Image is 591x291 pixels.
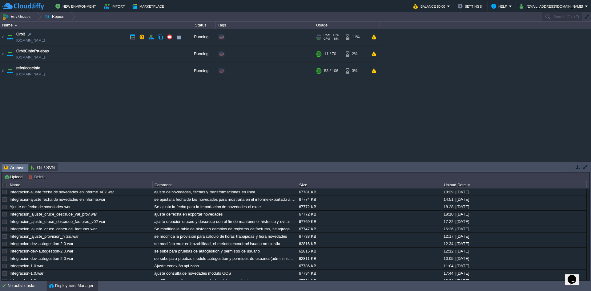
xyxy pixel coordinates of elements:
[10,219,105,224] a: Integracion_ajuste_cruce_descruce_facturas_v02.war
[333,33,339,37] span: 13%
[185,29,216,45] div: Running
[442,240,586,247] div: 12:34 | [DATE]
[153,196,297,203] div: se ajusta la fecha de las novedades para mostrarla en el informe exportado a excel.
[10,212,97,216] a: Integracion_ajuste_cruce_descruce_val_prov.war
[153,218,297,225] div: ajuste creacion cruces y descruce con el fin de mantener el historico y evitar recalculos en line...
[442,218,586,225] div: 17:22 | [DATE]
[442,248,586,255] div: 12:12 | [DATE]
[324,46,336,62] div: 11 / 70
[45,12,66,21] button: Region
[0,63,5,79] img: AMDAwAAAACH5BAEAAAAALAAAAAABAAEAAAICRAEAOw==
[153,188,297,196] div: ajuste de novedades, fechas y transformaciones en linea
[297,218,441,225] div: 67769 KB
[10,249,73,253] a: Integracion-dev-autogestion-2.0.war
[297,211,441,218] div: 67772 KB
[297,255,441,262] div: 62811 KB
[153,225,297,232] div: Se modifica la tabla de historico cambios de registros de facturas, se agrega el maestro estados ...
[442,255,586,262] div: 10:05 | [DATE]
[297,233,441,240] div: 67738 KB
[297,270,441,277] div: 67734 KB
[153,255,297,262] div: se sube para pruebas modulo autogestion y permisos de usuarios(admin inicialmente)
[31,164,55,171] span: Git / SVN
[153,181,297,188] div: Comment
[185,22,215,29] div: Status
[297,225,441,232] div: 67747 KB
[297,188,441,196] div: 67781 KB
[104,2,127,10] button: Import
[10,271,43,276] a: Integracion-1.0.war
[442,211,586,218] div: 18:10 | [DATE]
[185,46,216,62] div: Running
[216,22,314,29] div: Tags
[4,164,25,172] span: Archive
[442,181,586,188] div: Upload Date
[16,31,25,37] a: Orbit
[491,2,509,10] button: Help
[324,37,330,41] span: CPU
[297,262,441,269] div: 67736 KB
[16,71,45,77] a: [DOMAIN_NAME]
[153,248,297,255] div: se sube para pruebas de autogestion y permisos de usuario
[297,203,441,210] div: 67772 KB
[153,240,297,247] div: se modifica error en trazabilidad, el metodo encontrarUsuario no existia
[10,227,97,231] a: Integracion_ajuste_cruce_descruce_facturas.war
[315,22,380,29] div: Usage
[16,54,45,60] a: [DOMAIN_NAME]
[10,190,114,194] a: Integracion-ajuste fecha de novedades en informe_v02.war
[185,63,216,79] div: Running
[442,225,586,232] div: 16:26 | [DATE]
[6,63,14,79] img: AMDAwAAAACH5BAEAAAAALAAAAAABAAEAAAICRAEAOw==
[297,240,441,247] div: 62816 KB
[10,204,70,209] a: Ajuste de fecha de novedades.war
[520,2,585,10] button: [EMAIL_ADDRESS][DOMAIN_NAME]
[346,29,366,45] div: 11%
[153,270,297,277] div: ajuste consulta de novedades modulo GOS
[153,277,297,284] div: modifica consulta para sumatoria de totales pendientes
[153,203,297,210] div: Se ajusta la fecha para la importacion de novedades al excel
[442,233,586,240] div: 12:17 | [DATE]
[153,211,297,218] div: ajuste de fecha en exportar novedades
[49,283,93,289] button: Deployment Manager
[10,234,78,239] a: Integracion_ajuste_provision_hitss.war
[8,281,46,291] div: No active tasks
[458,2,484,10] button: Settings
[298,181,442,188] div: Size
[332,37,339,41] span: 8%
[6,29,14,45] img: AMDAwAAAACH5BAEAAAAALAAAAAABAAEAAAICRAEAOw==
[2,2,44,10] img: CloudJiffy
[442,262,586,269] div: 11:04 | [DATE]
[2,12,33,21] button: Env Groups
[6,46,14,62] img: AMDAwAAAACH5BAEAAAAALAAAAAABAAEAAAICRAEAOw==
[442,188,586,196] div: 18:39 | [DATE]
[16,65,40,71] a: referidoscinte
[442,203,586,210] div: 18:28 | [DATE]
[0,29,5,45] img: AMDAwAAAACH5BAEAAAAALAAAAAABAAEAAAICRAEAOw==
[565,266,585,285] iframe: chat widget
[10,197,105,202] a: Integracion-ajuste fecha de novedades en informe.war
[4,174,24,180] button: Upload
[324,63,338,79] div: 53 / 106
[10,256,73,261] a: Integracion-dev-autogestion-2.0.war
[16,48,49,54] a: OrbitCintePruebas
[8,181,152,188] div: Name
[346,46,366,62] div: 2%
[153,233,297,240] div: se modifica la provision para calculo de horas trabajadas y hora novedades
[297,196,441,203] div: 67774 KB
[10,241,73,246] a: Integracion-dev-autogestion-2.0.war
[16,37,45,43] a: [DOMAIN_NAME]
[132,2,166,10] button: Marketplace
[0,46,5,62] img: AMDAwAAAACH5BAEAAAAALAAAAAABAAEAAAICRAEAOw==
[442,196,586,203] div: 14:51 | [DATE]
[442,270,586,277] div: 17:44 | [DATE]
[14,25,17,26] img: AMDAwAAAACH5BAEAAAAALAAAAAABAAEAAAICRAEAOw==
[297,248,441,255] div: 62815 KB
[442,277,586,284] div: 16:34 | [DATE]
[324,33,330,37] span: RAM
[28,174,47,180] button: Delete
[1,22,185,29] div: Name
[10,278,43,283] a: Integracion-1.0.war
[346,63,366,79] div: 3%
